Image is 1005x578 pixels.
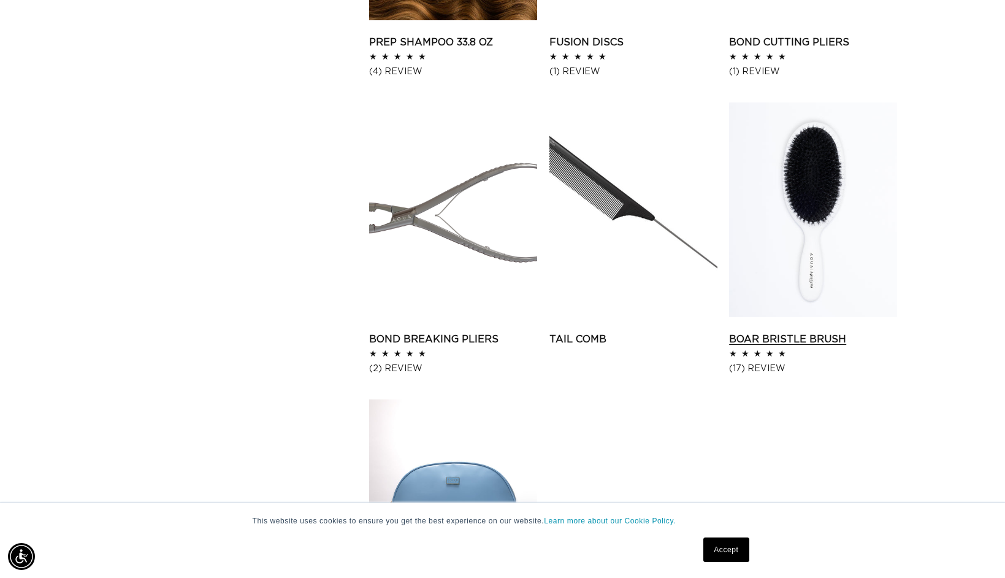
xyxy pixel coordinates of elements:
[8,543,35,570] div: Accessibility Menu
[369,35,537,50] a: Prep Shampoo 33.8 oz
[703,538,749,562] a: Accept
[729,35,897,50] a: Bond Cutting Pliers
[549,35,717,50] a: Fusion Discs
[549,332,717,347] a: Tail Comb
[544,517,676,525] a: Learn more about our Cookie Policy.
[729,332,897,347] a: Boar Bristle Brush
[369,332,537,347] a: Bond Breaking Pliers
[253,515,753,526] p: This website uses cookies to ensure you get the best experience on our website.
